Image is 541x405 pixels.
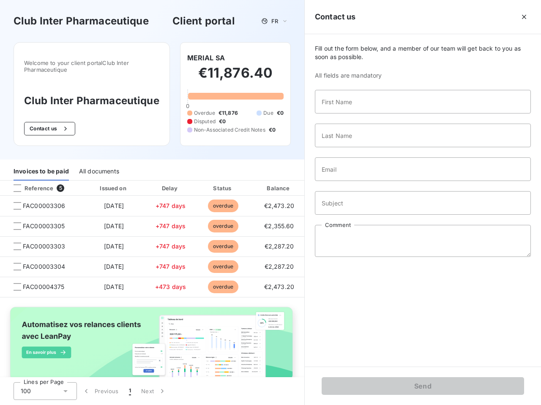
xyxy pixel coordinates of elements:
[23,222,65,230] span: FAC00003305
[24,122,75,135] button: Contact us
[21,387,31,395] span: 100
[263,109,273,117] span: Due
[277,109,284,117] span: €0
[7,184,53,192] div: Reference
[208,220,238,232] span: overdue
[187,65,284,90] h2: €11,876.40
[124,382,136,400] button: 1
[194,126,265,134] span: Non-Associated Credit Notes
[24,93,159,108] h3: Club Inter Pharmaceutique
[251,184,306,192] div: Balance
[104,202,124,209] span: [DATE]
[186,103,189,109] span: 0
[208,240,238,253] span: overdue
[187,53,225,63] h6: MERIAL SA
[315,191,531,215] input: placeholder
[129,387,131,395] span: 1
[104,263,124,270] span: [DATE]
[136,382,172,400] button: Next
[271,18,278,24] span: FR
[315,11,356,23] h5: Contact us
[322,377,524,395] button: Send
[23,262,66,271] span: FAC00003304
[219,109,238,117] span: €11,876
[3,302,301,393] img: banner
[104,283,124,290] span: [DATE]
[264,222,294,229] span: €2,355.60
[155,283,186,290] span: +473 days
[23,242,66,251] span: FAC00003303
[104,243,124,250] span: [DATE]
[156,243,186,250] span: +747 days
[315,71,531,80] span: All fields are mandatory
[208,260,238,273] span: overdue
[79,163,119,181] div: All documents
[315,44,531,61] span: Fill out the form below, and a member of our team will get back to you as soon as possible.
[14,163,69,181] div: Invoices to be paid
[156,263,186,270] span: +747 days
[269,126,276,134] span: €0
[194,109,215,117] span: Overdue
[24,59,159,73] span: Welcome to your client portal Club Inter Pharmaceutique
[265,263,294,270] span: €2,287.20
[147,184,195,192] div: Delay
[219,118,226,125] span: €0
[264,202,294,209] span: €2,473.20
[85,184,143,192] div: Issued on
[172,13,235,29] h3: Client portal
[315,157,531,181] input: placeholder
[208,281,238,293] span: overdue
[264,283,294,290] span: €2,473.20
[156,222,186,229] span: +747 days
[265,243,294,250] span: €2,287.20
[23,202,66,210] span: FAC00003306
[77,382,124,400] button: Previous
[198,184,248,192] div: Status
[315,90,531,113] input: placeholder
[315,124,531,147] input: placeholder
[23,283,65,291] span: FAC00004375
[208,200,238,212] span: overdue
[14,13,149,29] h3: Club Inter Pharmaceutique
[104,222,124,229] span: [DATE]
[57,184,64,192] span: 5
[194,118,216,125] span: Disputed
[156,202,186,209] span: +747 days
